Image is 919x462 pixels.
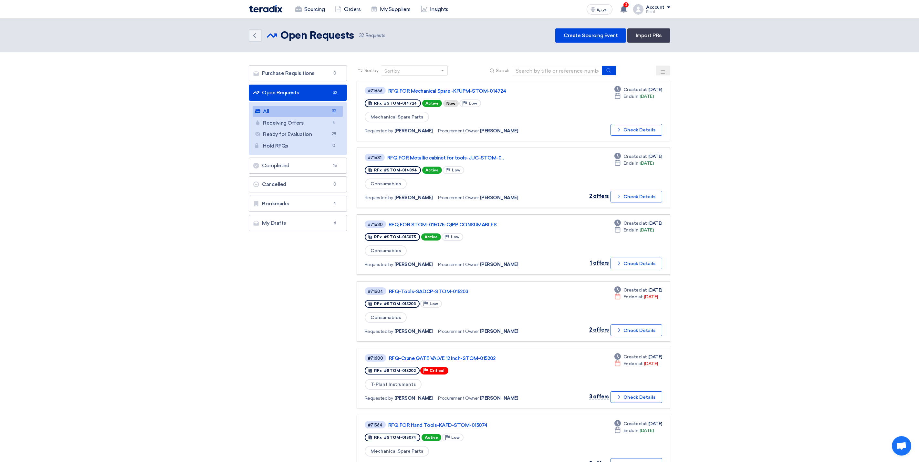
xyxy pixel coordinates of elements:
[290,2,330,16] a: Sourcing
[249,5,282,13] img: Teradix logo
[597,7,609,12] span: العربية
[555,28,626,43] a: Create Sourcing Event
[892,436,911,456] div: Open chat
[365,446,429,457] span: Mechanical Spare Parts
[249,65,347,81] a: Purchase Requisitions0
[623,2,629,7] span: 2
[614,220,662,227] div: [DATE]
[422,100,442,107] span: Active
[438,128,479,134] span: Procurement Owner
[331,89,339,96] span: 32
[614,427,654,434] div: [DATE]
[253,129,343,140] a: Ready for Evaluation
[646,5,664,10] div: Account
[623,287,647,293] span: Created at
[280,29,354,42] h2: Open Requests
[253,106,343,117] a: All
[614,160,654,167] div: [DATE]
[330,142,338,149] span: 0
[365,395,393,402] span: Requested by
[614,86,662,93] div: [DATE]
[388,88,550,94] a: RFQ FOR Mechanical Spare -KFUPM-STOM-014724
[253,140,343,151] a: Hold RFQs
[627,28,670,43] a: Import PRs
[623,227,639,233] span: Ends In
[330,108,338,115] span: 32
[614,354,662,360] div: [DATE]
[366,2,415,16] a: My Suppliers
[249,176,347,192] a: Cancelled0
[452,168,460,172] span: Low
[589,193,609,199] span: 2 offers
[451,235,459,239] span: Low
[633,4,643,15] img: profile_test.png
[394,328,433,335] span: [PERSON_NAME]
[496,67,509,74] span: Search
[416,2,454,16] a: Insights
[389,222,550,228] a: RFQ FOR STOM-015075-QIPP CONSUMABLES
[365,128,393,134] span: Requested by
[249,85,347,101] a: Open Requests32
[384,302,416,306] span: #STOM-015203
[422,434,441,441] span: Active
[365,112,429,122] span: Mechanical Spare Parts
[438,194,479,201] span: Procurement Owner
[614,287,662,293] div: [DATE]
[359,33,364,38] span: 32
[623,293,643,300] span: Ended at
[331,162,339,169] span: 15
[480,128,518,134] span: [PERSON_NAME]
[611,391,662,403] button: Check Details
[365,328,393,335] span: Requested by
[368,289,383,293] div: #71604
[330,119,338,126] span: 4
[365,194,393,201] span: Requested by
[365,312,407,323] span: Consumables
[384,68,400,75] div: Sort by
[253,118,343,128] a: Receiving Offers
[623,86,647,93] span: Created at
[384,368,416,373] span: #STOM-015202
[374,101,382,106] span: RFx
[365,379,422,390] span: T-Plant Instruments
[438,395,479,402] span: Procurement Owner
[614,227,654,233] div: [DATE]
[480,261,518,268] span: [PERSON_NAME]
[623,427,639,434] span: Ends In
[623,360,643,367] span: Ended at
[614,293,658,300] div: [DATE]
[623,153,647,160] span: Created at
[331,70,339,77] span: 0
[365,261,393,268] span: Requested by
[611,191,662,202] button: Check Details
[374,302,382,306] span: RFx
[589,394,609,400] span: 3 offers
[611,324,662,336] button: Check Details
[330,2,366,16] a: Orders
[646,10,670,14] div: Khalil
[614,93,654,100] div: [DATE]
[374,435,382,440] span: RFx
[430,368,444,373] span: Critical
[614,153,662,160] div: [DATE]
[438,328,479,335] span: Procurement Owner
[614,420,662,427] div: [DATE]
[368,423,382,427] div: #71564
[611,124,662,136] button: Check Details
[374,168,382,172] span: RFx
[387,155,549,161] a: RFQ FOR Metallic cabinet for tools-JUC-STOM-0...
[364,67,379,74] span: Sort by
[249,158,347,174] a: Completed15
[249,196,347,212] a: Bookmarks1
[623,354,647,360] span: Created at
[611,258,662,269] button: Check Details
[331,220,339,226] span: 6
[623,220,647,227] span: Created at
[512,66,602,76] input: Search by title or reference number
[394,128,433,134] span: [PERSON_NAME]
[430,302,438,306] span: Low
[438,261,479,268] span: Procurement Owner
[359,32,385,39] span: Requests
[623,160,639,167] span: Ends In
[480,395,518,402] span: [PERSON_NAME]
